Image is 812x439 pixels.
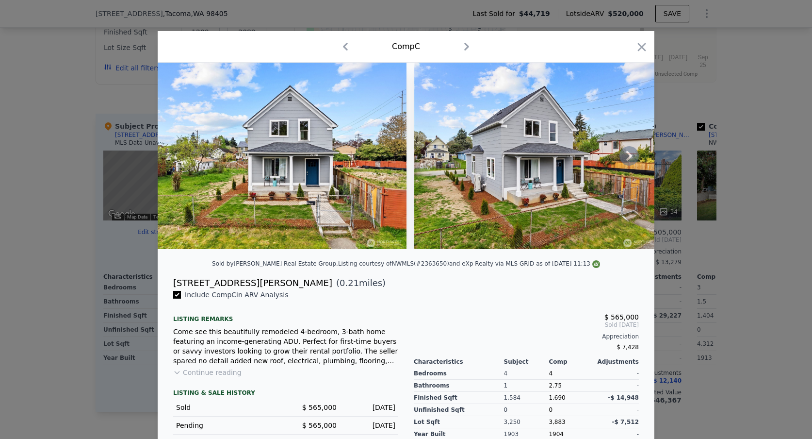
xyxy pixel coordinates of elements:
div: - [594,368,639,380]
div: LISTING & SALE HISTORY [173,389,398,399]
div: Come see this beautifully remodeled 4-bedroom, 3-bath home featuring an income-generating ADU. Pe... [173,327,398,366]
div: Sold by [PERSON_NAME] Real Estate Group . [212,260,338,267]
span: 1,690 [549,394,565,401]
span: Sold [DATE] [414,321,639,329]
span: $ 565,000 [302,422,337,429]
div: - [594,380,639,392]
div: 2.75 [549,380,594,392]
div: Comp [549,358,594,366]
span: $ 565,000 [604,313,639,321]
div: 3,250 [504,416,549,428]
div: Pending [176,421,278,430]
span: 0 [549,406,552,413]
div: Appreciation [414,333,639,340]
span: 4 [549,370,552,377]
div: Adjustments [594,358,639,366]
div: Lot Sqft [414,416,504,428]
div: Listing courtesy of NWMLS (#2363650) and eXp Realty via MLS GRID as of [DATE] 11:13 [338,260,600,267]
div: 1 [504,380,549,392]
div: - [594,404,639,416]
div: Sold [176,403,278,412]
span: $ 565,000 [302,404,337,411]
div: 1,584 [504,392,549,404]
div: Listing remarks [173,307,398,323]
span: -$ 14,948 [608,394,639,401]
div: Subject [504,358,549,366]
div: [STREET_ADDRESS][PERSON_NAME] [173,276,332,290]
div: Bedrooms [414,368,504,380]
img: Property Img [158,63,406,249]
div: Characteristics [414,358,504,366]
div: Unfinished Sqft [414,404,504,416]
span: Include Comp C in ARV Analysis [181,291,292,299]
img: NWMLS Logo [592,260,600,268]
span: -$ 7,512 [612,419,639,425]
span: ( miles) [332,276,386,290]
img: Property Img [414,63,663,249]
span: 3,883 [549,419,565,425]
div: 4 [504,368,549,380]
span: $ 7,428 [617,344,639,351]
div: [DATE] [344,421,395,430]
button: Continue reading [173,368,242,377]
div: Finished Sqft [414,392,504,404]
div: Bathrooms [414,380,504,392]
div: Comp C [392,41,420,52]
span: 0.21 [340,278,359,288]
div: [DATE] [344,403,395,412]
div: 0 [504,404,549,416]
